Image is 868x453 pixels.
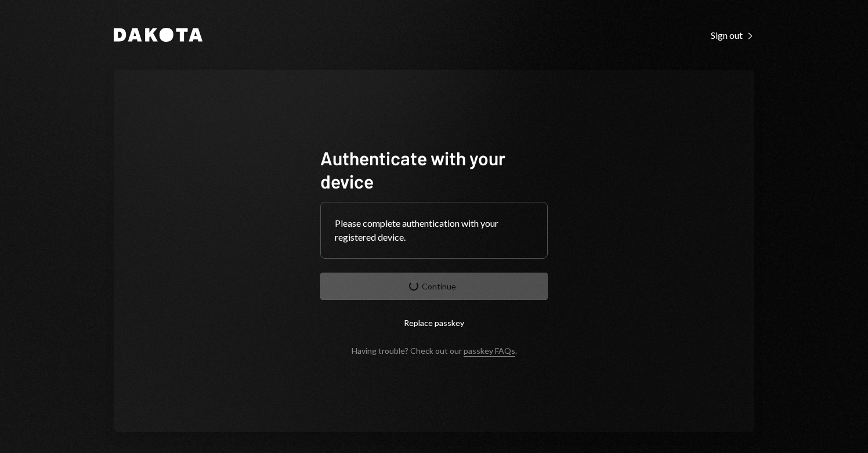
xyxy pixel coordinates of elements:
[352,346,517,356] div: Having trouble? Check out our .
[335,216,533,244] div: Please complete authentication with your registered device.
[464,346,515,357] a: passkey FAQs
[711,30,754,41] div: Sign out
[320,309,548,336] button: Replace passkey
[320,146,548,193] h1: Authenticate with your device
[711,28,754,41] a: Sign out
